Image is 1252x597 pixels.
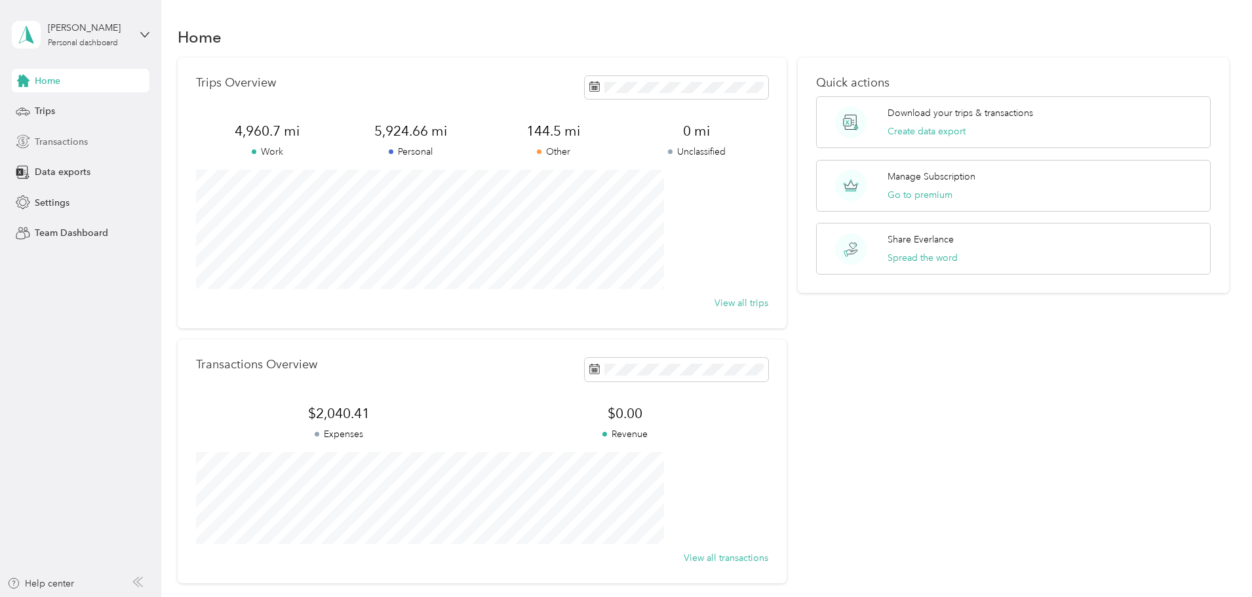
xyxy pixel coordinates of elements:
[35,135,88,149] span: Transactions
[196,145,339,159] p: Work
[196,76,276,90] p: Trips Overview
[7,577,74,590] button: Help center
[625,145,768,159] p: Unclassified
[196,404,482,423] span: $2,040.41
[196,358,317,372] p: Transactions Overview
[35,196,69,210] span: Settings
[482,122,625,140] span: 144.5 mi
[35,226,108,240] span: Team Dashboard
[888,170,975,183] p: Manage Subscription
[888,125,966,138] button: Create data export
[48,21,130,35] div: [PERSON_NAME]
[625,122,768,140] span: 0 mi
[48,39,118,47] div: Personal dashboard
[888,188,952,202] button: Go to premium
[482,145,625,159] p: Other
[1179,524,1252,597] iframe: Everlance-gr Chat Button Frame
[714,296,768,310] button: View all trips
[196,122,339,140] span: 4,960.7 mi
[178,30,222,44] h1: Home
[816,76,1211,90] p: Quick actions
[482,404,768,423] span: $0.00
[482,427,768,441] p: Revenue
[35,74,60,88] span: Home
[888,233,954,246] p: Share Everlance
[339,122,482,140] span: 5,924.66 mi
[888,251,958,265] button: Spread the word
[35,165,90,179] span: Data exports
[684,551,768,565] button: View all transactions
[339,145,482,159] p: Personal
[196,427,482,441] p: Expenses
[888,106,1033,120] p: Download your trips & transactions
[35,104,55,118] span: Trips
